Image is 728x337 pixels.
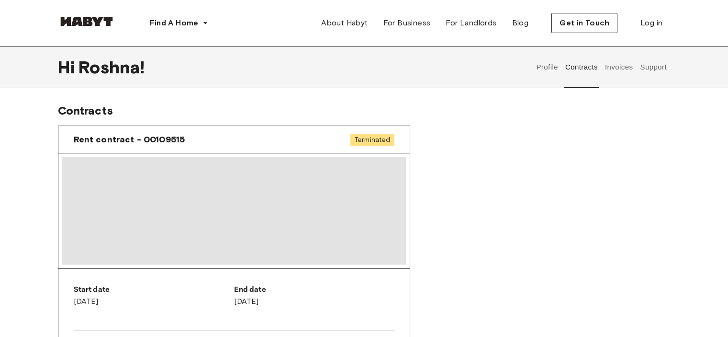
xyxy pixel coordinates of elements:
button: Get in Touch [551,13,617,33]
span: Log in [640,17,662,29]
span: Blog [512,17,529,29]
button: Profile [535,46,560,88]
button: Support [639,46,668,88]
button: Contracts [564,46,599,88]
a: About Habyt [314,13,375,33]
div: user profile tabs [533,46,671,88]
button: Invoices [604,46,634,88]
span: Contracts [58,104,113,117]
span: For Business [383,17,431,29]
a: For Landlords [438,13,504,33]
button: Find A Home [142,13,216,33]
a: Log in [633,13,670,33]
p: Start date [74,284,234,296]
span: Terminated [350,134,394,146]
span: About Habyt [321,17,368,29]
img: Habyt [58,17,115,26]
div: [DATE] [234,284,394,307]
span: Hi [58,57,78,77]
span: Get in Touch [560,17,609,29]
span: Rent contract - 00109515 [74,134,185,145]
span: Roshna ! [78,57,145,77]
div: [DATE] [74,284,234,307]
a: For Business [376,13,438,33]
span: For Landlords [446,17,496,29]
a: Blog [504,13,537,33]
span: Find A Home [150,17,199,29]
p: End date [234,284,394,296]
